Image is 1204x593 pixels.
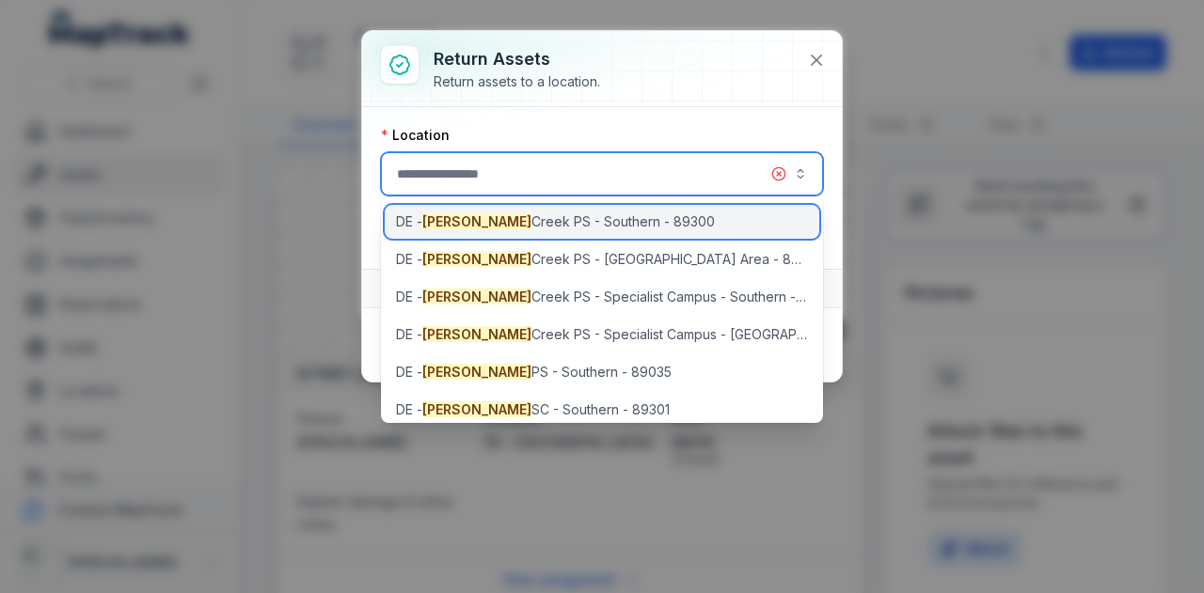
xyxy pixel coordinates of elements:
span: [PERSON_NAME] [422,213,531,229]
span: [PERSON_NAME] [422,401,531,417]
div: Return assets to a location. [434,72,600,91]
span: [PERSON_NAME] [422,251,531,267]
span: [PERSON_NAME] [422,326,531,342]
span: [PERSON_NAME] [422,364,531,380]
span: DE - PS - Southern - 89035 [396,363,672,382]
span: [PERSON_NAME] [422,289,531,304]
span: DE - SC - Southern - 89301 [396,400,670,419]
h3: Return assets [434,46,600,72]
span: DE - Creek PS - [GEOGRAPHIC_DATA] Area - 89300 [396,250,809,269]
label: Location [381,126,450,145]
span: DE - Creek PS - Specialist Campus - Southern - 89308 [396,288,809,306]
button: Assets1 [362,270,842,307]
span: DE - Creek PS - Southern - 89300 [396,212,715,231]
span: DE - Creek PS - Specialist Campus - [GEOGRAPHIC_DATA] Area - 89308 [396,325,809,344]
